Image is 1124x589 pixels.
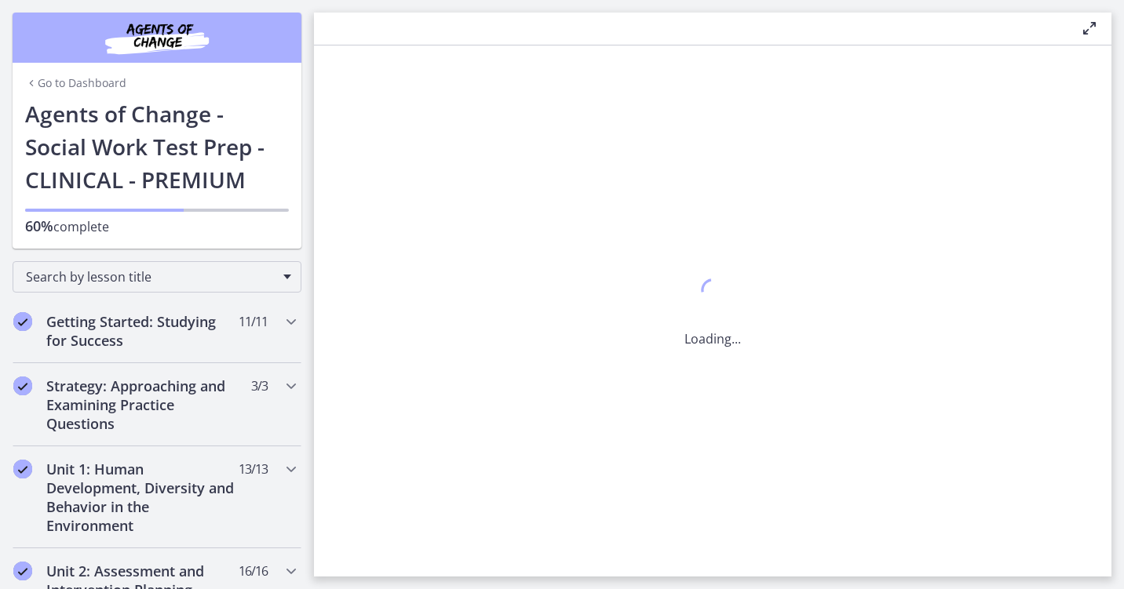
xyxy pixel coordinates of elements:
[13,562,32,580] i: Completed
[13,460,32,478] i: Completed
[25,216,53,235] span: 60%
[684,329,741,348] p: Loading...
[25,75,126,91] a: Go to Dashboard
[239,562,268,580] span: 16 / 16
[13,376,32,395] i: Completed
[13,261,301,293] div: Search by lesson title
[26,268,276,285] span: Search by lesson title
[239,460,268,478] span: 13 / 13
[25,216,289,236] p: complete
[684,275,741,311] div: 1
[25,97,289,196] h1: Agents of Change - Social Work Test Prep - CLINICAL - PREMIUM
[251,376,268,395] span: 3 / 3
[46,376,238,433] h2: Strategy: Approaching and Examining Practice Questions
[63,19,251,56] img: Agents of Change
[46,460,238,535] h2: Unit 1: Human Development, Diversity and Behavior in the Environment
[46,312,238,350] h2: Getting Started: Studying for Success
[13,312,32,331] i: Completed
[239,312,268,331] span: 11 / 11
